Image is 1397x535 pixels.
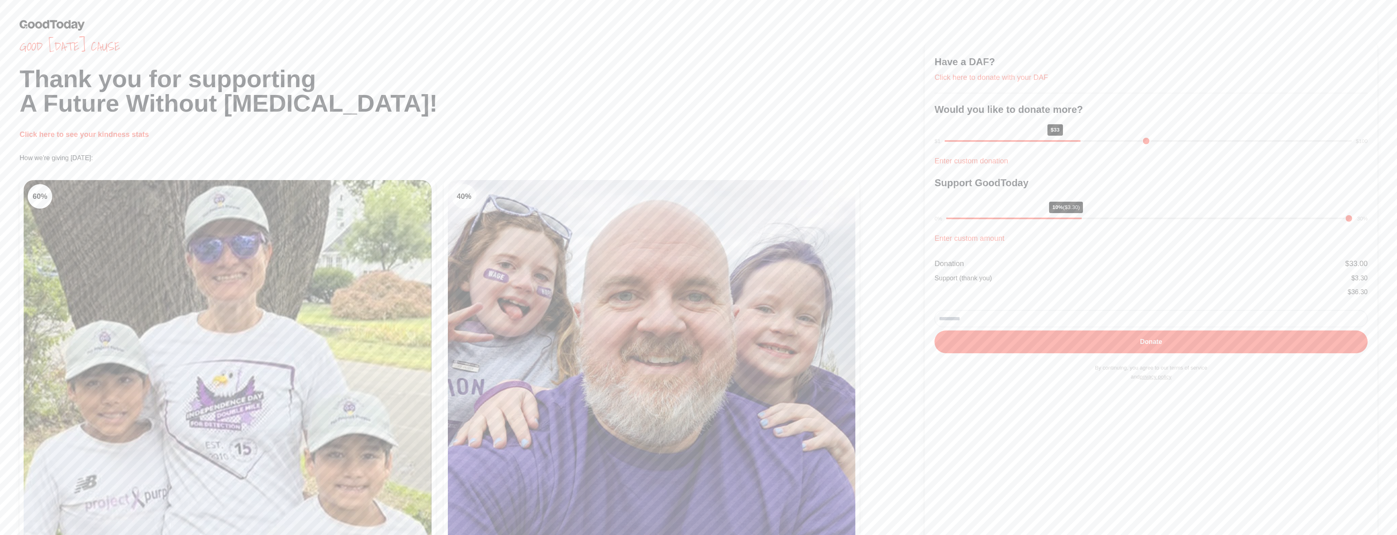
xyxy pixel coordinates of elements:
div: 10% [1049,202,1083,213]
div: 0% [934,215,942,223]
span: 36.30 [1351,288,1368,295]
h3: Would you like to donate more? [934,103,1368,116]
span: ($3.30) [1063,204,1080,210]
div: Donation [934,258,964,269]
div: $ [1351,273,1368,283]
img: GoodToday [20,20,85,31]
div: 40 % [452,184,476,209]
div: $100 [1356,137,1368,145]
a: Click here to see your kindness stats [20,130,149,139]
p: By continuing, you agree to our terms of service and [934,363,1368,381]
span: Good [DATE] cause [20,39,925,54]
button: Donate [934,330,1368,353]
h3: Support GoodToday [934,176,1368,189]
h1: Thank you for supporting A Future Without [MEDICAL_DATA]! [20,67,925,116]
a: privacy policy [1140,374,1171,380]
span: 33.00 [1349,260,1368,268]
div: $ [1348,287,1368,297]
div: $ [1345,258,1368,269]
div: $1 [934,137,940,145]
a: Enter custom amount [934,234,1004,242]
span: 3.30 [1355,275,1368,282]
h3: Have a DAF? [934,55,1368,68]
p: How we're giving [DATE]: [20,153,925,163]
div: 30% [1357,215,1368,223]
div: 60 % [28,184,52,209]
div: $33 [1047,124,1063,136]
div: Support (thank you) [934,273,992,283]
a: Click here to donate with your DAF [934,73,1048,81]
a: Enter custom donation [934,157,1008,165]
